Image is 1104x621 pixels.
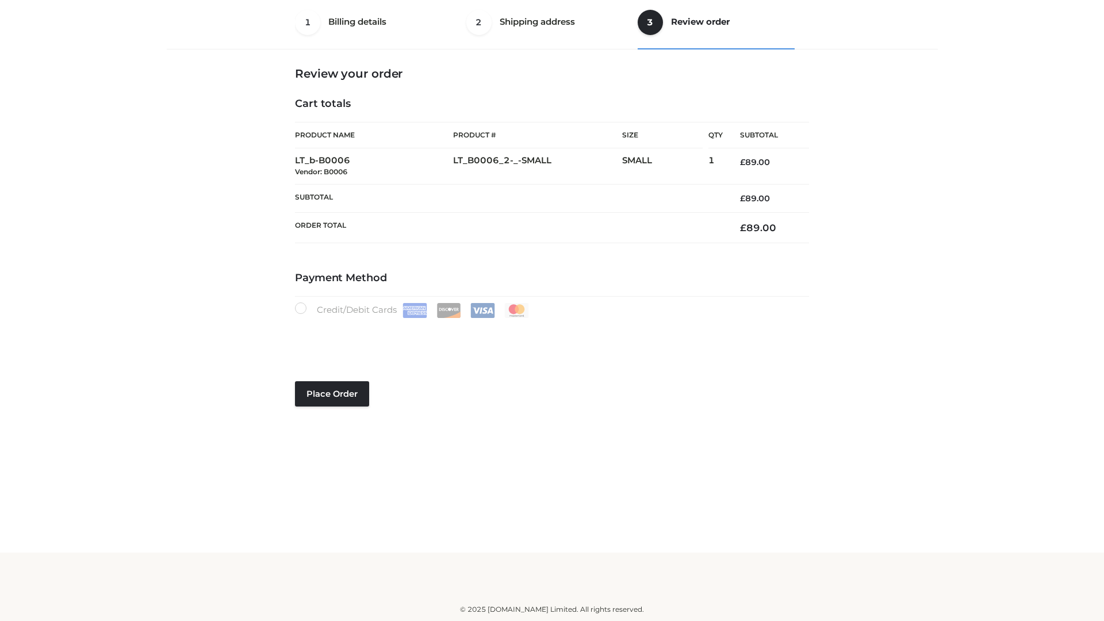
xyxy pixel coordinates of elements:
th: Order Total [295,213,723,243]
iframe: Secure payment input frame [293,316,807,358]
h3: Review your order [295,67,809,80]
img: Amex [402,303,427,318]
th: Product Name [295,122,453,148]
td: LT_B0006_2-_-SMALL [453,148,622,185]
button: Place order [295,381,369,407]
h4: Cart totals [295,98,809,110]
small: Vendor: B0006 [295,167,347,176]
bdi: 89.00 [740,222,776,233]
td: 1 [708,148,723,185]
bdi: 89.00 [740,193,770,204]
label: Credit/Debit Cards [295,302,530,318]
h4: Payment Method [295,272,809,285]
span: £ [740,193,745,204]
th: Size [622,122,703,148]
img: Visa [470,303,495,318]
th: Subtotal [723,122,809,148]
img: Mastercard [504,303,529,318]
img: Discover [436,303,461,318]
th: Product # [453,122,622,148]
td: SMALL [622,148,708,185]
span: £ [740,157,745,167]
span: £ [740,222,746,233]
th: Subtotal [295,184,723,212]
div: © 2025 [DOMAIN_NAME] Limited. All rights reserved. [171,604,933,615]
td: LT_b-B0006 [295,148,453,185]
bdi: 89.00 [740,157,770,167]
th: Qty [708,122,723,148]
